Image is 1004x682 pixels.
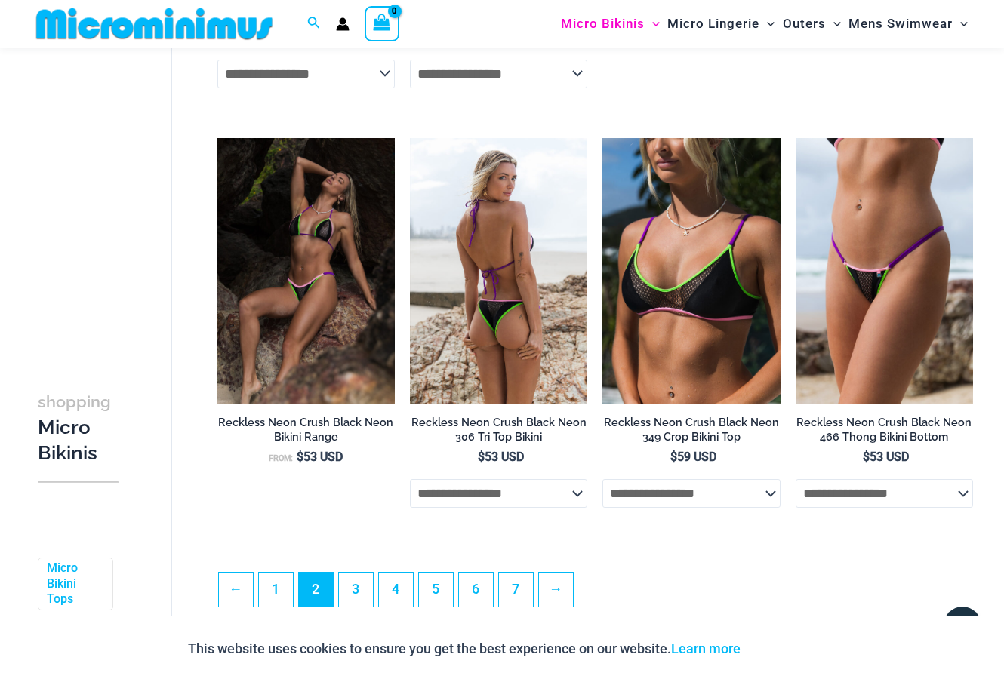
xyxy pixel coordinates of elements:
a: Search icon link [307,14,321,33]
a: Page 4 [379,573,413,607]
span: shopping [38,392,111,410]
bdi: 53 USD [478,450,524,464]
h2: Reckless Neon Crush Black Neon Bikini Range [217,416,395,444]
a: Page 6 [459,573,493,607]
span: Menu Toggle [645,5,660,43]
span: Page 2 [299,573,333,607]
a: Micro LingerieMenu ToggleMenu Toggle [664,5,778,43]
span: Menu Toggle [826,5,841,43]
a: Reckless Neon Crush Black Neon 306 Tri Top 01Reckless Neon Crush Black Neon 306 Tri Top 296 Cheek... [410,138,587,404]
button: Accept [752,631,816,667]
a: View Shopping Cart, empty [365,6,399,41]
a: Page 3 [339,573,373,607]
span: $ [297,450,303,464]
a: Reckless Neon Crush Black Neon 466 Thong Bikini Bottom [796,416,973,450]
a: Page 7 [499,573,533,607]
span: Menu Toggle [759,5,775,43]
h2: Reckless Neon Crush Black Neon 466 Thong Bikini Bottom [796,416,973,444]
a: Reckless Neon Crush Black Neon 306 Tri Top 296 Cheeky 04Reckless Neon Crush Black Neon 349 Crop T... [217,138,395,404]
nav: Product Pagination [217,572,974,616]
a: Account icon link [336,17,350,31]
h3: Micro Bikinis [38,388,119,465]
span: Micro Bikinis [561,5,645,43]
span: Mens Swimwear [848,5,953,43]
p: This website uses cookies to ensure you get the best experience on our website. [188,637,741,660]
span: Outers [783,5,826,43]
a: → [539,573,573,607]
h2: Reckless Neon Crush Black Neon 306 Tri Top Bikini [410,416,587,444]
span: From: [269,453,293,463]
a: Page 5 [419,573,453,607]
img: Reckless Neon Crush Black Neon 306 Tri Top 296 Cheeky 04 [217,138,395,404]
a: Reckless Neon Crush Black Neon 466 Thong 01Reckless Neon Crush Black Neon 466 Thong 03Reckless Ne... [796,138,973,404]
bdi: 53 USD [863,450,909,464]
nav: Site Navigation [555,2,974,45]
a: Reckless Neon Crush Black Neon Bikini Range [217,416,395,450]
h2: Reckless Neon Crush Black Neon 349 Crop Bikini Top [602,416,780,444]
a: Reckless Neon Crush Black Neon 306 Tri Top Bikini [410,416,587,450]
bdi: 59 USD [670,450,716,464]
a: Micro BikinisMenu ToggleMenu Toggle [557,5,664,43]
a: Reckless Neon Crush Black Neon 349 Crop Bikini Top [602,416,780,450]
img: Reckless Neon Crush Black Neon 466 Thong 01 [796,138,973,404]
img: MM SHOP LOGO FLAT [30,7,279,41]
a: Micro Bikini Tops [47,560,101,607]
a: ← [219,573,253,607]
img: Reckless Neon Crush Black Neon 349 Crop Top 02 [602,138,780,404]
a: OutersMenu ToggleMenu Toggle [779,5,845,43]
span: Menu Toggle [953,5,968,43]
a: Page 1 [259,573,293,607]
iframe: TrustedSite Certified [38,39,174,341]
span: $ [478,450,485,464]
span: Micro Lingerie [667,5,759,43]
img: Reckless Neon Crush Black Neon 306 Tri Top 296 Cheeky 01 [410,138,587,404]
a: Reckless Neon Crush Black Neon 349 Crop Top 02Reckless Neon Crush Black Neon 349 Crop Top 01Reckl... [602,138,780,404]
a: Mens SwimwearMenu ToggleMenu Toggle [845,5,972,43]
a: Learn more [671,641,741,656]
span: $ [670,450,677,464]
span: $ [863,450,870,464]
bdi: 53 USD [297,450,343,464]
